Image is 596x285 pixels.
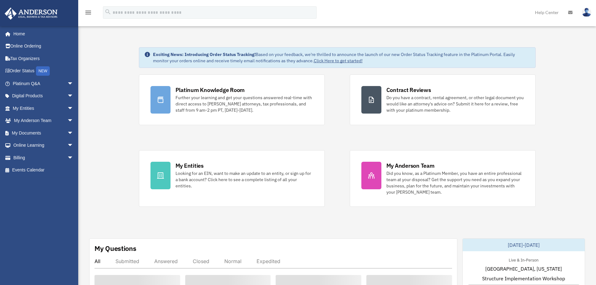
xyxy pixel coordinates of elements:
div: Do you have a contract, rental agreement, or other legal document you would like an attorney's ad... [386,94,524,113]
a: Home [4,28,80,40]
a: Online Ordering [4,40,83,53]
div: Based on your feedback, we're thrilled to announce the launch of our new Order Status Tracking fe... [153,51,530,64]
a: Order StatusNEW [4,65,83,78]
div: Expedited [257,258,280,264]
img: Anderson Advisors Platinum Portal [3,8,59,20]
a: Platinum Q&Aarrow_drop_down [4,77,83,90]
a: My Entitiesarrow_drop_down [4,102,83,115]
div: Submitted [115,258,139,264]
a: Events Calendar [4,164,83,176]
a: Tax Organizers [4,52,83,65]
div: Closed [193,258,209,264]
a: My Anderson Teamarrow_drop_down [4,115,83,127]
div: My Entities [176,162,204,170]
a: My Entities Looking for an EIN, want to make an update to an entity, or sign up for a bank accoun... [139,150,325,207]
div: My Questions [94,244,136,253]
span: arrow_drop_down [67,127,80,140]
a: My Documentsarrow_drop_down [4,127,83,139]
div: Answered [154,258,178,264]
div: [DATE]-[DATE] [463,239,585,251]
span: arrow_drop_down [67,115,80,127]
a: Digital Productsarrow_drop_down [4,90,83,102]
div: Further your learning and get your questions answered real-time with direct access to [PERSON_NAM... [176,94,313,113]
a: Online Learningarrow_drop_down [4,139,83,152]
img: User Pic [582,8,591,17]
div: Did you know, as a Platinum Member, you have an entire professional team at your disposal? Get th... [386,170,524,195]
div: Platinum Knowledge Room [176,86,245,94]
div: My Anderson Team [386,162,435,170]
span: arrow_drop_down [67,90,80,103]
span: arrow_drop_down [67,139,80,152]
span: arrow_drop_down [67,151,80,164]
a: Platinum Knowledge Room Further your learning and get your questions answered real-time with dire... [139,74,325,125]
div: Normal [224,258,242,264]
div: Contract Reviews [386,86,431,94]
a: Contract Reviews Do you have a contract, rental agreement, or other legal document you would like... [350,74,536,125]
span: arrow_drop_down [67,102,80,115]
i: menu [84,9,92,16]
a: Billingarrow_drop_down [4,151,83,164]
strong: Exciting News: Introducing Order Status Tracking! [153,52,256,57]
div: Live & In-Person [504,256,543,263]
div: All [94,258,100,264]
div: NEW [36,66,50,76]
i: search [104,8,111,15]
div: Looking for an EIN, want to make an update to an entity, or sign up for a bank account? Click her... [176,170,313,189]
span: [GEOGRAPHIC_DATA], [US_STATE] [485,265,562,272]
span: arrow_drop_down [67,77,80,90]
a: My Anderson Team Did you know, as a Platinum Member, you have an entire professional team at your... [350,150,536,207]
a: menu [84,11,92,16]
a: Click Here to get started! [314,58,363,64]
span: Structure Implementation Workshop [482,275,565,282]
